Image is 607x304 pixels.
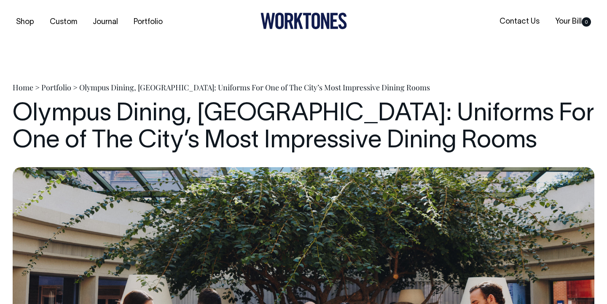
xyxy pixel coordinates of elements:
span: > [35,82,40,92]
a: Shop [13,15,38,29]
a: Custom [46,15,81,29]
span: > [73,82,78,92]
span: 0 [582,17,591,27]
a: Contact Us [496,15,543,29]
a: Your Bill0 [552,15,594,29]
h1: Olympus Dining, [GEOGRAPHIC_DATA]: Uniforms For One of The City’s Most Impressive Dining Rooms [13,101,594,155]
a: Portfolio [130,15,166,29]
span: Olympus Dining, [GEOGRAPHIC_DATA]: Uniforms For One of The City’s Most Impressive Dining Rooms [79,82,430,92]
a: Journal [89,15,121,29]
a: Home [13,82,33,92]
a: Portfolio [41,82,71,92]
